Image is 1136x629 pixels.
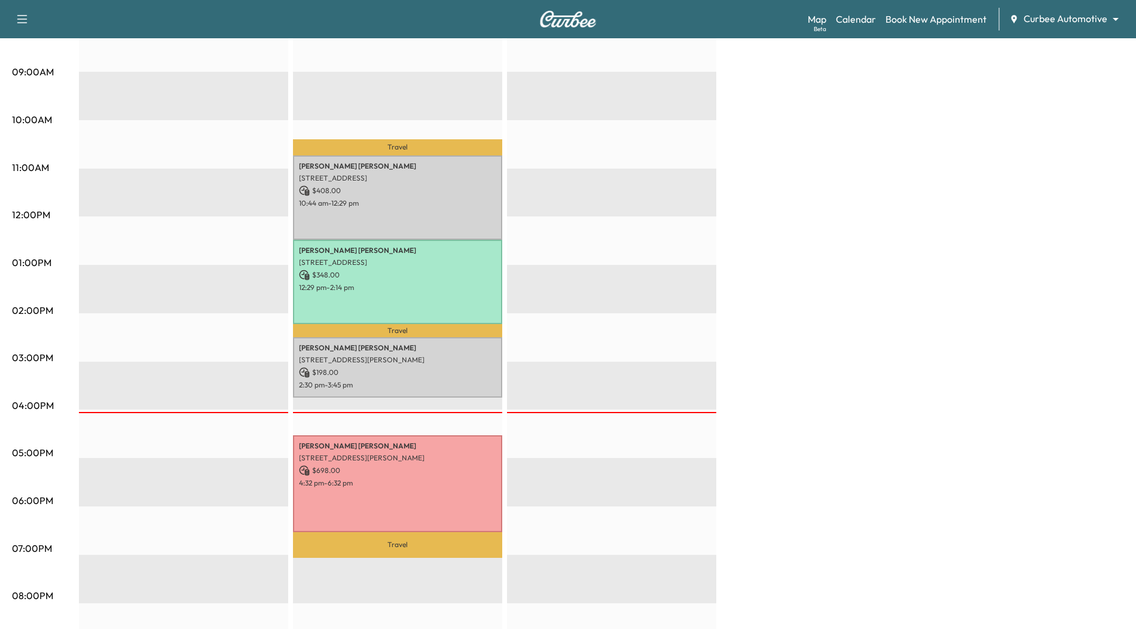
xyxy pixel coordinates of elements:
[12,541,52,555] p: 07:00PM
[299,173,496,183] p: [STREET_ADDRESS]
[885,12,987,26] a: Book New Appointment
[299,246,496,255] p: [PERSON_NAME] [PERSON_NAME]
[299,465,496,476] p: $ 698.00
[293,139,502,155] p: Travel
[299,441,496,451] p: [PERSON_NAME] [PERSON_NAME]
[539,11,597,28] img: Curbee Logo
[299,343,496,353] p: [PERSON_NAME] [PERSON_NAME]
[299,367,496,378] p: $ 198.00
[12,493,53,508] p: 06:00PM
[808,12,826,26] a: MapBeta
[814,25,826,33] div: Beta
[12,445,53,460] p: 05:00PM
[299,380,496,390] p: 2:30 pm - 3:45 pm
[299,161,496,171] p: [PERSON_NAME] [PERSON_NAME]
[293,532,502,558] p: Travel
[12,255,51,270] p: 01:00PM
[299,185,496,196] p: $ 408.00
[12,207,50,222] p: 12:00PM
[12,112,52,127] p: 10:00AM
[299,478,496,488] p: 4:32 pm - 6:32 pm
[12,160,49,175] p: 11:00AM
[293,324,502,337] p: Travel
[299,355,496,365] p: [STREET_ADDRESS][PERSON_NAME]
[299,283,496,292] p: 12:29 pm - 2:14 pm
[12,588,53,603] p: 08:00PM
[299,453,496,463] p: [STREET_ADDRESS][PERSON_NAME]
[299,258,496,267] p: [STREET_ADDRESS]
[299,270,496,280] p: $ 348.00
[12,398,54,413] p: 04:00PM
[1024,12,1107,26] span: Curbee Automotive
[299,199,496,208] p: 10:44 am - 12:29 pm
[12,65,54,79] p: 09:00AM
[836,12,876,26] a: Calendar
[12,303,53,317] p: 02:00PM
[12,350,53,365] p: 03:00PM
